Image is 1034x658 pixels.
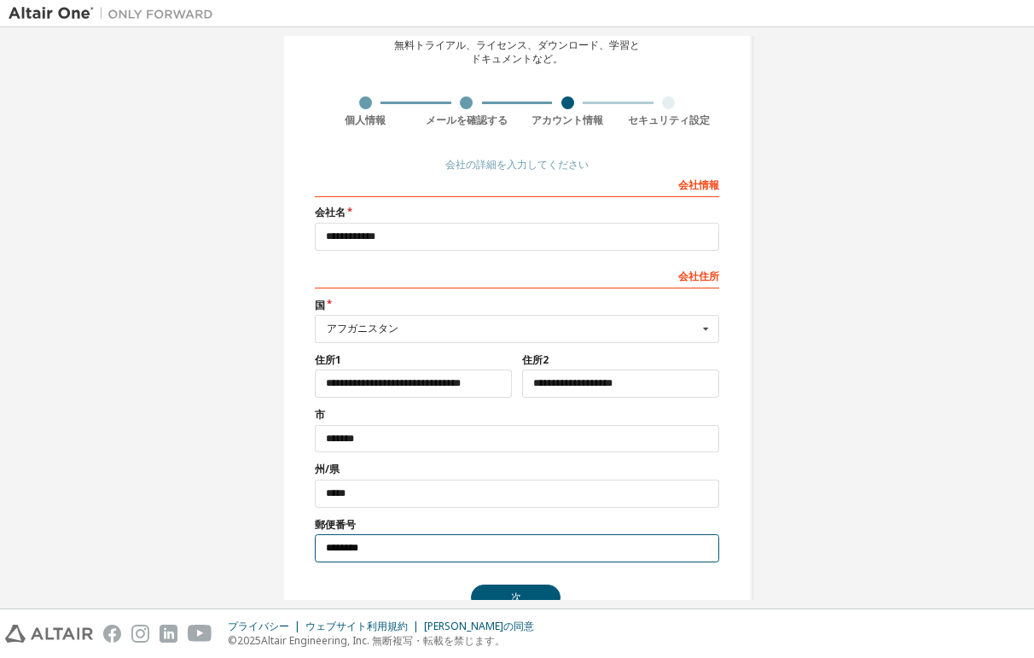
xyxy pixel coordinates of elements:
font: メールを確認する [426,113,508,127]
font: [PERSON_NAME]の同意 [424,619,534,633]
font: 個人情報 [345,113,386,127]
font: アカウント情報 [532,113,603,127]
font: © [228,633,237,648]
font: アフガニスタン [327,321,398,335]
font: 住所1 [315,352,341,367]
font: 市 [315,407,325,422]
font: 2025 [237,633,261,648]
font: 国 [315,298,325,312]
img: youtube.svg [188,625,212,643]
font: 会社 [678,178,699,192]
font: ウェブサイト利用規約 [305,619,408,633]
font: 次 [511,590,521,604]
font: 会社 [678,269,699,283]
font: Altair Engineering, Inc. 無断複写・転載を禁じます。 [261,633,505,648]
font: プライバシー [228,619,289,633]
font: 会社の詳細を入力してください [445,157,589,172]
font: 州/県 [315,462,340,476]
font: セキュリティ設定 [628,113,710,127]
img: instagram.svg [131,625,149,643]
font: ドキュメントなど。 [471,51,563,66]
font: 郵便番号 [315,517,356,532]
img: アルタイルワン [9,5,222,22]
img: altair_logo.svg [5,625,93,643]
font: 会社 [315,205,335,219]
img: linkedin.svg [160,625,177,643]
button: 次 [471,585,561,610]
font: 住所2 [522,352,549,367]
font: 無料トライアル、ライセンス、ダウンロード、学習と [394,38,640,52]
font: 情報 [699,178,719,192]
font: 名 [335,205,346,219]
img: facebook.svg [103,625,121,643]
font: 住所 [699,269,719,283]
